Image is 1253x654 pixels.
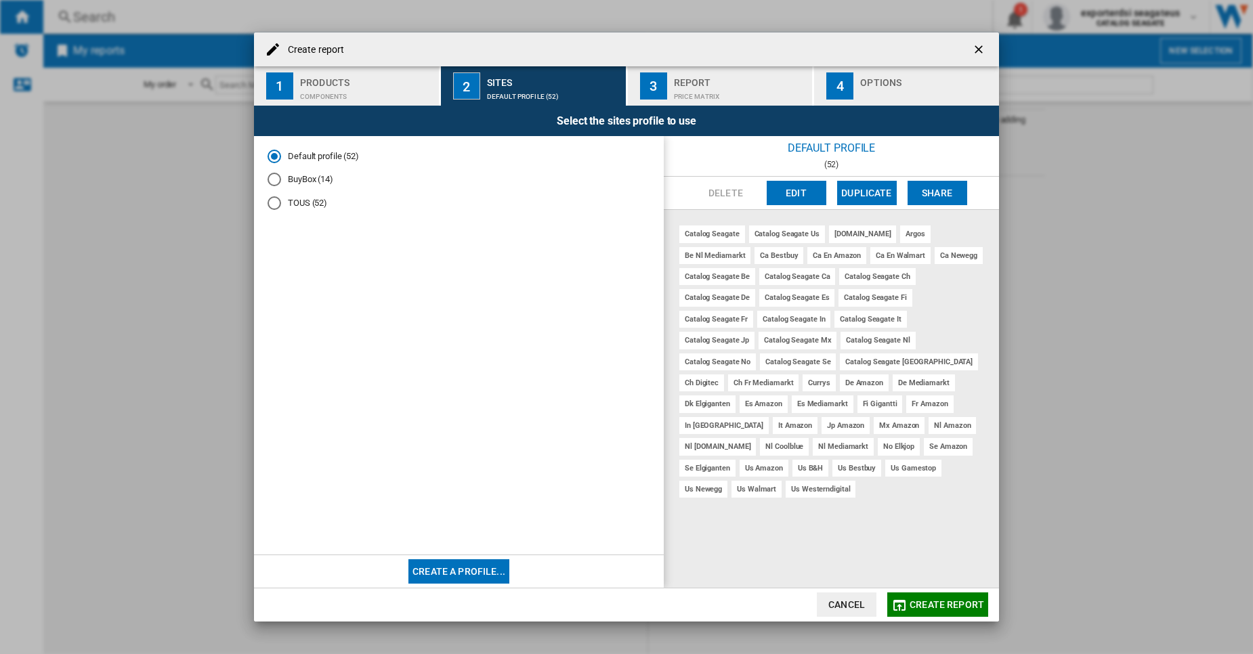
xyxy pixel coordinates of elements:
[839,268,915,285] div: catalog seagate ch
[860,72,994,86] div: Options
[268,197,650,210] md-radio-button: TOUS (52)
[773,417,817,434] div: it amazon
[679,353,756,370] div: catalog seagate no
[972,43,988,59] ng-md-icon: getI18NText('BUTTONS.CLOSE_DIALOG')
[803,374,835,391] div: currys
[910,599,984,610] span: Create report
[679,460,736,477] div: se elgiganten
[759,268,835,285] div: catalog seagate ca
[760,353,836,370] div: catalog seagate se
[755,247,803,264] div: ca bestbuy
[731,481,782,498] div: us walmart
[857,395,903,412] div: fi gigantti
[841,332,915,349] div: catalog seagate nl
[840,374,889,391] div: de amazon
[792,395,853,412] div: es mediamarkt
[696,181,756,205] button: Delete
[679,289,755,306] div: catalog seagate de
[254,66,440,106] button: 1 Products Components
[924,438,973,455] div: se amazon
[885,460,941,477] div: us gamestop
[900,225,931,242] div: argos
[760,438,809,455] div: nl coolblue
[814,66,999,106] button: 4 Options
[679,247,750,264] div: be nl mediamarkt
[829,225,897,242] div: [DOMAIN_NAME]
[906,395,953,412] div: fr amazon
[628,66,814,106] button: 3 Report Price Matrix
[281,43,344,57] h4: Create report
[679,417,769,434] div: in [GEOGRAPHIC_DATA]
[929,417,976,434] div: nl amazon
[822,417,870,434] div: jp amazon
[254,106,999,136] div: Select the sites profile to use
[679,481,727,498] div: us newegg
[300,86,433,100] div: Components
[664,160,999,169] div: (52)
[674,72,807,86] div: Report
[817,592,876,617] button: Cancel
[834,311,906,328] div: catalog seagate it
[453,72,480,100] div: 2
[893,374,955,391] div: de mediamarkt
[757,311,830,328] div: catalog seagate in
[832,460,881,477] div: us bestbuy
[807,247,866,264] div: ca en amazon
[908,181,967,205] button: Share
[740,460,788,477] div: us amazon
[640,72,667,100] div: 3
[679,311,753,328] div: catalog seagate fr
[837,181,897,205] button: Duplicate
[759,332,836,349] div: catalog seagate mx
[487,72,620,86] div: Sites
[679,395,736,412] div: dk elgiganten
[674,86,807,100] div: Price Matrix
[679,332,755,349] div: catalog seagate jp
[840,353,978,370] div: catalog seagate [GEOGRAPHIC_DATA]
[487,86,620,100] div: Default profile (52)
[813,438,874,455] div: nl mediamarkt
[826,72,853,100] div: 4
[759,289,834,306] div: catalog seagate es
[967,36,994,63] button: getI18NText('BUTTONS.CLOSE_DIALOG')
[266,72,293,100] div: 1
[935,247,983,264] div: ca newegg
[767,181,826,205] button: Edit
[679,438,756,455] div: nl [DOMAIN_NAME]
[679,225,745,242] div: catalog seagate
[870,247,931,264] div: ca en walmart
[838,289,912,306] div: catalog seagate fi
[786,481,855,498] div: us westerndigital
[679,374,724,391] div: ch digitec
[268,150,650,162] md-radio-button: Default profile (52)
[664,136,999,160] div: Default profile
[408,559,509,584] button: Create a profile...
[441,66,627,106] button: 2 Sites Default profile (52)
[792,460,828,477] div: us b&h
[878,438,920,455] div: no elkjop
[300,72,433,86] div: Products
[749,225,825,242] div: catalog seagate us
[268,173,650,186] md-radio-button: BuyBox (14)
[740,395,788,412] div: es amazon
[679,268,755,285] div: catalog seagate be
[874,417,925,434] div: mx amazon
[728,374,799,391] div: ch fr mediamarkt
[887,592,988,617] button: Create report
